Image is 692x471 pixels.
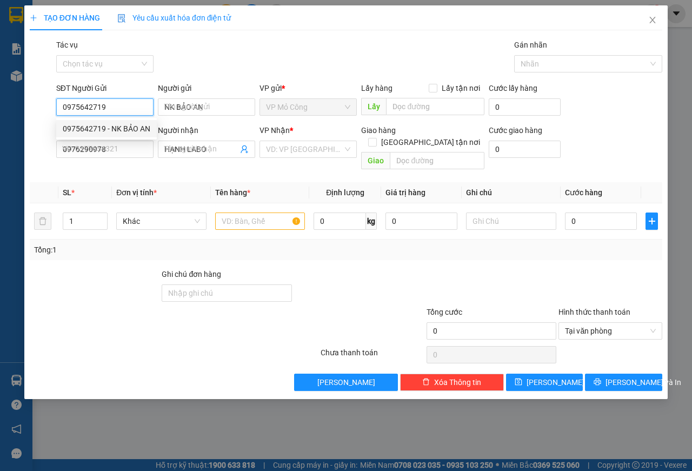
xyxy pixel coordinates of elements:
span: save [515,378,522,387]
span: Giao [361,152,390,169]
span: Lấy hàng [361,84,392,92]
th: Ghi chú [462,182,561,203]
span: plus [30,14,37,22]
input: Cước giao hàng [489,141,561,158]
img: icon [117,14,126,23]
span: [GEOGRAPHIC_DATA] tận nơi [377,136,484,148]
span: Giá trị hàng [385,188,425,197]
span: SL [63,188,71,197]
div: Chưa thanh toán [320,347,425,366]
span: Tên hàng [215,188,250,197]
span: Tổng cước [427,308,462,316]
input: Dọc đường [390,152,484,169]
span: Lấy tận nơi [437,82,484,94]
span: close-circle [650,328,656,334]
input: Cước lấy hàng [489,98,561,116]
div: Người gửi [158,82,255,94]
button: deleteXóa Thông tin [400,374,504,391]
div: 0975642719 - NK BẢO AN [63,123,150,135]
span: plus [646,217,657,225]
div: Tổng: 1 [34,244,268,256]
div: SĐT Người Gửi [56,82,154,94]
span: user-add [240,145,249,154]
span: [PERSON_NAME] [527,376,584,388]
input: Ghi chú đơn hàng [162,284,292,302]
span: TẠO ĐƠN HÀNG [30,14,100,22]
button: delete [34,213,51,230]
span: Tại văn phòng [565,323,656,339]
span: Cước hàng [565,188,602,197]
input: Ghi Chú [466,213,556,230]
button: Close [637,5,668,36]
span: Decrease Value [95,221,107,229]
span: printer [594,378,601,387]
span: up [98,215,105,221]
span: Định lượng [326,188,364,197]
span: close [648,16,657,24]
span: Giao hàng [361,126,396,135]
span: [PERSON_NAME] và In [605,376,681,388]
span: Increase Value [95,213,107,221]
span: Yêu cầu xuất hóa đơn điện tử [117,14,231,22]
span: Khác [123,213,200,229]
div: Người nhận [158,124,255,136]
button: plus [646,213,658,230]
span: VP Nhận [259,126,290,135]
input: VD: Bàn, Ghế [215,213,305,230]
button: [PERSON_NAME] [294,374,398,391]
span: Đơn vị tính [116,188,157,197]
label: Cước lấy hàng [489,84,537,92]
button: save[PERSON_NAME] [506,374,583,391]
label: Tác vụ [56,41,78,49]
div: 0975642719 - NK BẢO AN [56,120,157,137]
span: down [98,222,105,229]
label: Hình thức thanh toán [558,308,630,316]
input: Dọc đường [386,98,484,115]
div: VP gửi [259,82,357,94]
button: printer[PERSON_NAME] và In [585,374,662,391]
label: Ghi chú đơn hàng [162,270,221,278]
span: VP Mỏ Công [266,99,350,115]
input: 0 [385,213,457,230]
span: delete [422,378,430,387]
label: Cước giao hàng [489,126,542,135]
span: Lấy [361,98,386,115]
span: Xóa Thông tin [434,376,481,388]
span: [PERSON_NAME] [317,376,375,388]
span: kg [366,213,377,230]
label: Gán nhãn [514,41,547,49]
